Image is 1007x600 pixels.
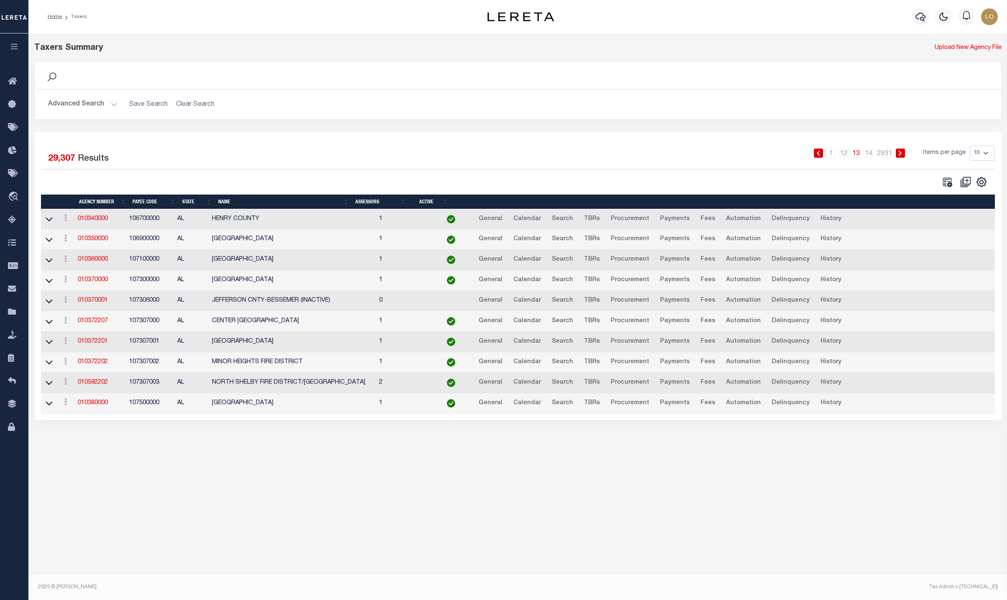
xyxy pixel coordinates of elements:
[656,233,693,246] a: Payments
[174,209,209,230] td: AL
[656,213,693,226] a: Payments
[768,397,813,410] a: Delinquency
[475,213,506,226] a: General
[817,376,845,390] a: History
[768,356,813,369] a: Delinquency
[923,149,966,158] span: Items per page
[548,335,577,349] a: Search
[510,315,545,328] a: Calendar
[697,274,719,287] a: Fees
[656,356,693,369] a: Payments
[697,397,719,410] a: Fees
[129,195,179,209] th: Payee Code: activate to sort column ascending
[174,393,209,414] td: AL
[376,291,431,311] td: 0
[376,270,431,291] td: 1
[510,376,545,390] a: Calendar
[722,376,765,390] a: Automation
[475,274,506,287] a: General
[209,373,376,393] td: NORTH SHELBY FIRE DISTRICT/[GEOGRAPHIC_DATA]
[697,213,719,226] a: Fees
[78,152,109,166] label: Results
[487,12,554,21] img: logo-dark.svg
[174,373,209,393] td: AL
[768,213,813,226] a: Delinquency
[697,356,719,369] a: Fees
[697,294,719,308] a: Fees
[78,277,108,283] a: 010370000
[722,213,765,226] a: Automation
[722,356,765,369] a: Automation
[209,352,376,373] td: MINOR HEIGHTS FIRE DISTRICT
[877,149,892,158] a: 2931
[768,274,813,287] a: Delinquency
[817,335,845,349] a: History
[376,352,431,373] td: 1
[376,332,431,352] td: 1
[817,356,845,369] a: History
[548,213,577,226] a: Search
[697,335,719,349] a: Fees
[78,318,108,324] a: 010372207
[697,233,719,246] a: Fees
[548,376,577,390] a: Search
[510,397,545,410] a: Calendar
[580,253,604,267] a: TBRs
[126,229,173,250] td: 106900000
[817,253,845,267] a: History
[768,315,813,328] a: Delinquency
[174,352,209,373] td: AL
[607,274,653,287] a: Procurement
[826,149,836,158] a: 1
[817,397,845,410] a: History
[174,229,209,250] td: AL
[475,376,506,390] a: General
[580,376,604,390] a: TBRs
[475,335,506,349] a: General
[126,311,173,332] td: 107307000
[722,397,765,410] a: Automation
[34,42,757,54] div: Taxers Summary
[126,291,173,311] td: 107306000
[722,315,765,328] a: Automation
[209,311,376,332] td: CENTER [GEOGRAPHIC_DATA]
[607,213,653,226] a: Procurement
[475,315,506,328] a: General
[376,311,431,332] td: 1
[580,315,604,328] a: TBRs
[656,274,693,287] a: Payments
[376,229,431,250] td: 1
[697,376,719,390] a: Fees
[376,373,431,393] td: 2
[768,233,813,246] a: Delinquency
[656,253,693,267] a: Payments
[935,44,1002,53] a: Upload New Agency File
[179,195,215,209] th: State: activate to sort column ascending
[607,294,653,308] a: Procurement
[78,379,108,385] a: 010592202
[78,236,108,242] a: 010350000
[209,270,376,291] td: [GEOGRAPHIC_DATA]
[817,233,845,246] a: History
[722,274,765,287] a: Automation
[607,253,653,267] a: Procurement
[697,315,719,328] a: Fees
[209,332,376,352] td: [GEOGRAPHIC_DATA]
[376,209,431,230] td: 1
[722,335,765,349] a: Automation
[447,358,455,367] img: check-icon-green.svg
[447,317,455,326] img: check-icon-green.svg
[580,233,604,246] a: TBRs
[580,294,604,308] a: TBRs
[215,195,352,209] th: Name: activate to sort column ascending
[510,213,545,226] a: Calendar
[607,356,653,369] a: Procurement
[447,215,455,223] img: check-icon-green.svg
[656,335,693,349] a: Payments
[174,332,209,352] td: AL
[510,274,545,287] a: Calendar
[580,356,604,369] a: TBRs
[174,270,209,291] td: AL
[580,397,604,410] a: TBRs
[510,233,545,246] a: Calendar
